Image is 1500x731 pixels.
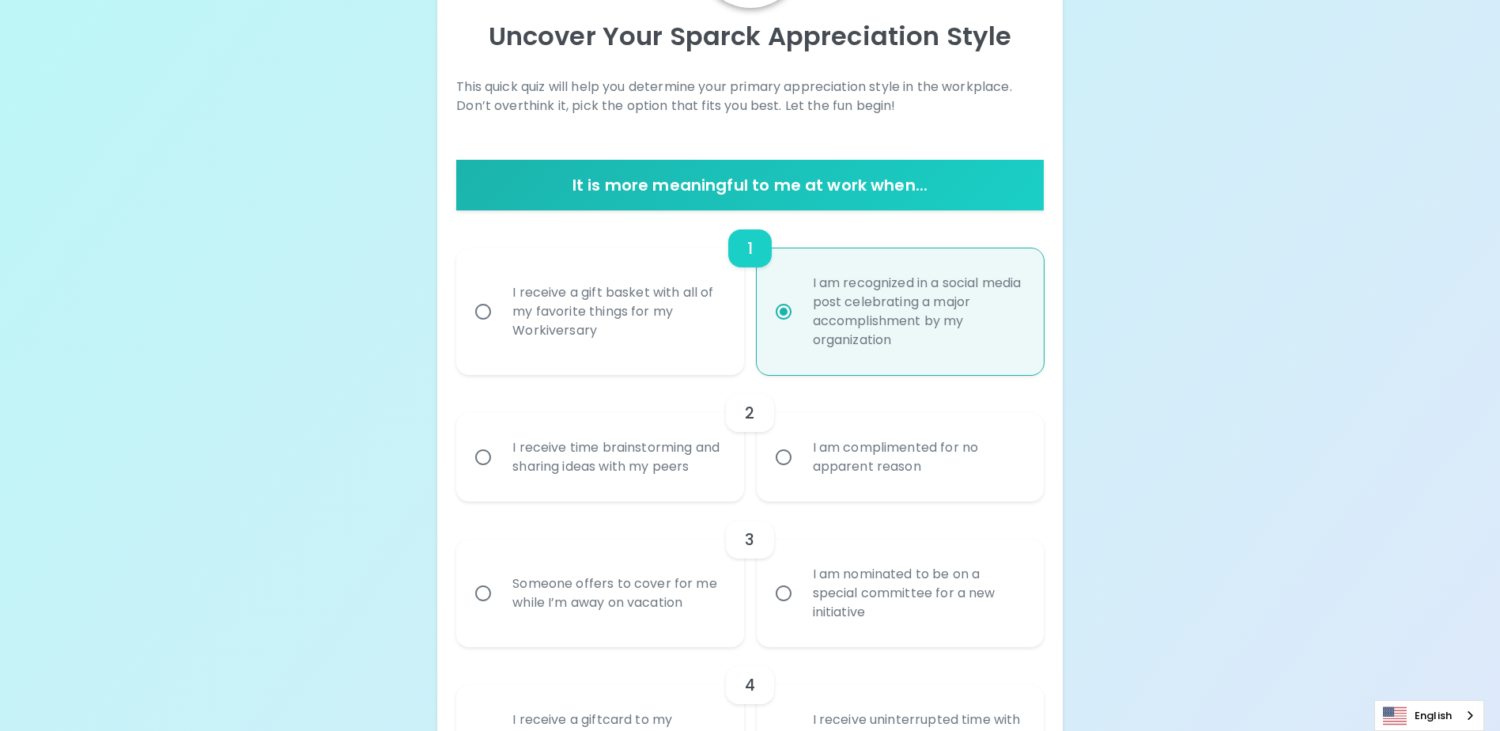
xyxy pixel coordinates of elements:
[456,210,1043,375] div: choice-group-check
[500,419,735,495] div: I receive time brainstorming and sharing ideas with my peers
[456,21,1043,52] p: Uncover Your Sparck Appreciation Style
[456,375,1043,502] div: choice-group-check
[745,400,754,426] h6: 2
[745,527,754,552] h6: 3
[1374,700,1484,731] div: Language
[456,78,1043,116] p: This quick quiz will help you determine your primary appreciation style in the workplace. Don’t o...
[463,172,1037,198] h6: It is more meaningful to me at work when...
[747,236,753,261] h6: 1
[500,555,735,631] div: Someone offers to cover for me while I’m away on vacation
[1374,700,1484,731] aside: Language selected: English
[500,264,735,359] div: I receive a gift basket with all of my favorite things for my Workiversary
[800,255,1035,369] div: I am recognized in a social media post celebrating a major accomplishment by my organization
[456,502,1043,647] div: choice-group-check
[745,672,755,698] h6: 4
[800,546,1035,641] div: I am nominated to be on a special committee for a new initiative
[1375,701,1483,730] a: English
[800,419,1035,495] div: I am complimented for no apparent reason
